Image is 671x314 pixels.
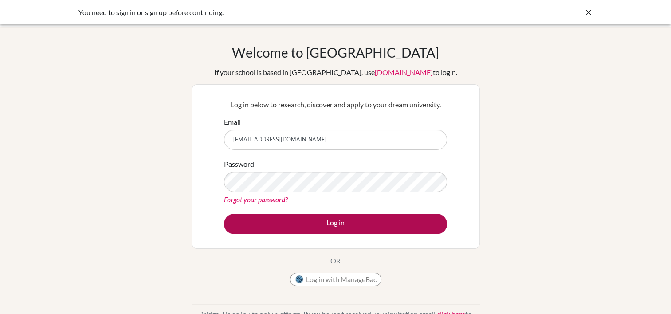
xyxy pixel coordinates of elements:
[232,44,439,60] h1: Welcome to [GEOGRAPHIC_DATA]
[330,255,341,266] p: OR
[224,99,447,110] p: Log in below to research, discover and apply to your dream university.
[78,7,460,18] div: You need to sign in or sign up before continuing.
[290,273,381,286] button: Log in with ManageBac
[224,214,447,234] button: Log in
[224,117,241,127] label: Email
[224,195,288,204] a: Forgot your password?
[224,159,254,169] label: Password
[375,68,433,76] a: [DOMAIN_NAME]
[214,67,457,78] div: If your school is based in [GEOGRAPHIC_DATA], use to login.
